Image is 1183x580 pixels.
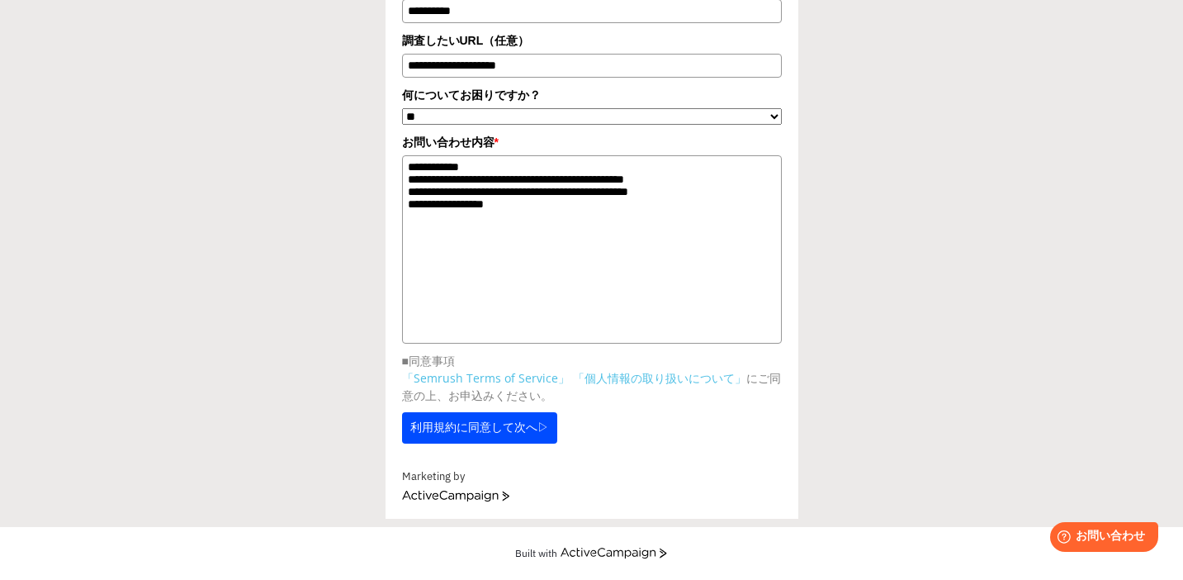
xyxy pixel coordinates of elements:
[573,370,746,386] a: 「個人情報の取り扱いについて」
[402,369,782,404] p: にご同意の上、お申込みください。
[515,547,557,559] div: Built with
[1036,516,1165,562] iframe: Help widget launcher
[402,133,782,151] label: お問い合わせ内容
[402,352,782,369] p: ■同意事項
[402,412,557,444] button: 利用規約に同意して次へ▷
[402,31,782,50] label: 調査したいURL（任意）
[402,86,782,104] label: 何についてお困りですか？
[402,468,782,486] div: Marketing by
[402,370,570,386] a: 「Semrush Terms of Service」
